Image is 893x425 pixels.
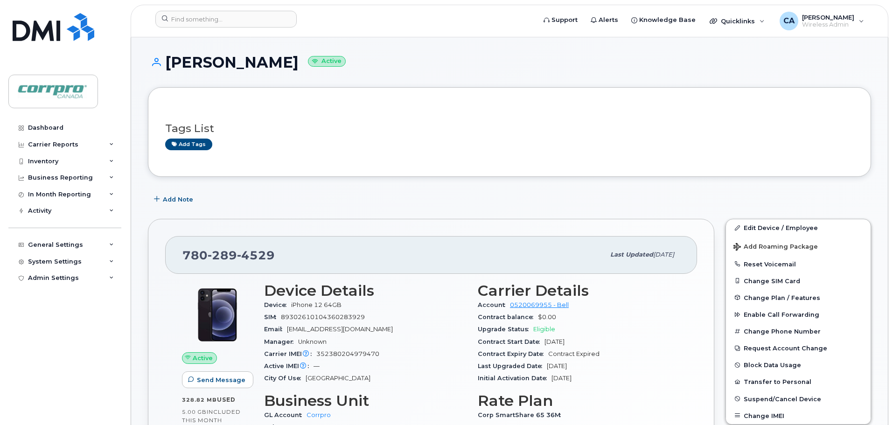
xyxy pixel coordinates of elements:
[610,251,653,258] span: Last updated
[726,323,871,340] button: Change Phone Number
[510,301,569,308] a: 0520069955 - Bell
[478,326,533,333] span: Upgrade Status
[182,248,275,262] span: 780
[726,407,871,424] button: Change IMEI
[163,195,193,204] span: Add Note
[726,356,871,373] button: Block Data Usage
[148,54,871,70] h1: [PERSON_NAME]
[653,251,674,258] span: [DATE]
[182,371,253,388] button: Send Message
[726,306,871,323] button: Enable Call Forwarding
[193,354,213,362] span: Active
[478,350,548,357] span: Contract Expiry Date
[287,326,393,333] span: [EMAIL_ADDRESS][DOMAIN_NAME]
[726,256,871,272] button: Reset Voicemail
[478,301,510,308] span: Account
[208,248,237,262] span: 289
[165,139,212,150] a: Add tags
[478,411,565,418] span: Corp SmartShare 65 36M
[281,314,365,320] span: 89302610104360283929
[298,338,327,345] span: Unknown
[182,409,207,415] span: 5.00 GB
[478,362,547,369] span: Last Upgraded Date
[726,219,871,236] a: Edit Device / Employee
[726,340,871,356] button: Request Account Change
[165,123,854,134] h3: Tags List
[217,396,236,403] span: used
[264,282,467,299] h3: Device Details
[264,362,314,369] span: Active IMEI
[237,248,275,262] span: 4529
[744,311,819,318] span: Enable Call Forwarding
[744,294,820,301] span: Change Plan / Features
[307,411,331,418] a: Corrpro
[264,314,281,320] span: SIM
[533,326,555,333] span: Eligible
[551,375,572,382] span: [DATE]
[148,191,201,208] button: Add Note
[189,287,245,343] img: iPhone_12.jpg
[306,375,370,382] span: [GEOGRAPHIC_DATA]
[264,350,316,357] span: Carrier IMEI
[314,362,320,369] span: —
[478,375,551,382] span: Initial Activation Date
[182,408,241,424] span: included this month
[197,376,245,384] span: Send Message
[726,237,871,256] button: Add Roaming Package
[744,395,821,402] span: Suspend/Cancel Device
[291,301,342,308] span: iPhone 12 64GB
[264,411,307,418] span: GL Account
[264,392,467,409] h3: Business Unit
[182,397,217,403] span: 328.82 MB
[478,392,680,409] h3: Rate Plan
[308,56,346,67] small: Active
[478,338,544,345] span: Contract Start Date
[264,301,291,308] span: Device
[538,314,556,320] span: $0.00
[547,362,567,369] span: [DATE]
[548,350,600,357] span: Contract Expired
[264,326,287,333] span: Email
[264,338,298,345] span: Manager
[478,282,680,299] h3: Carrier Details
[733,243,818,252] span: Add Roaming Package
[264,375,306,382] span: City Of Use
[726,272,871,289] button: Change SIM Card
[478,314,538,320] span: Contract balance
[316,350,379,357] span: 352380204979470
[726,289,871,306] button: Change Plan / Features
[726,373,871,390] button: Transfer to Personal
[544,338,565,345] span: [DATE]
[726,390,871,407] button: Suspend/Cancel Device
